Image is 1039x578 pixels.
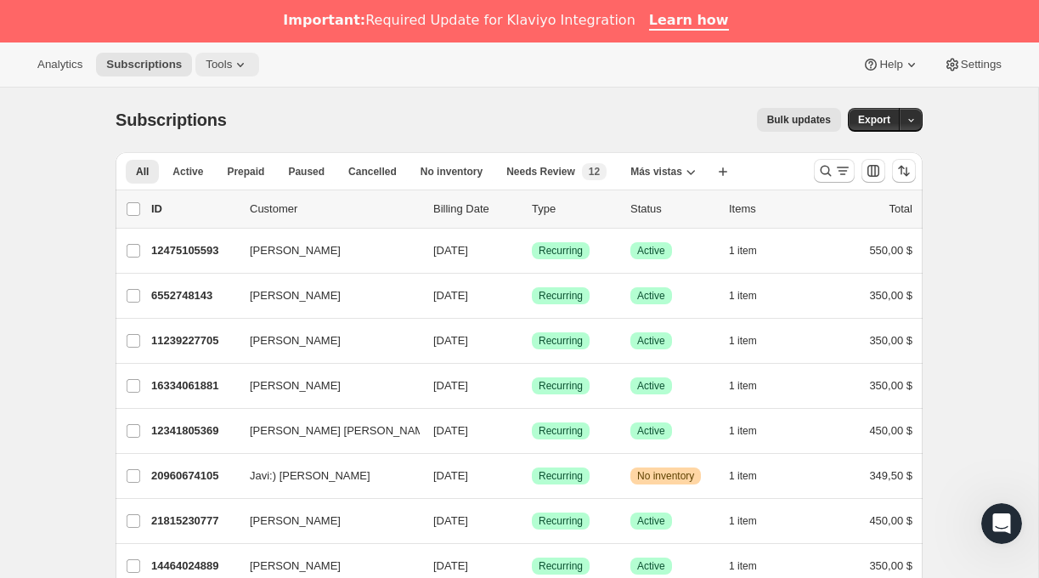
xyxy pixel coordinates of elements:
span: 349,50 $ [869,469,912,482]
span: [DATE] [433,379,468,392]
span: Active [637,424,665,438]
span: 450,00 $ [869,514,912,527]
div: 11239227705[PERSON_NAME][DATE]LogradoRecurringLogradoActive1 item350,00 $ [151,329,912,353]
div: 21815230777[PERSON_NAME][DATE]LogradoRecurringLogradoActive1 item450,00 $ [151,509,912,533]
span: Subscriptions [116,110,227,129]
span: Analytics [37,58,82,71]
span: 1 item [729,379,757,393]
span: 350,00 $ [869,379,912,392]
span: [PERSON_NAME] [250,558,341,575]
span: [PERSON_NAME] [250,513,341,530]
span: 1 item [729,469,757,483]
span: [DATE] [433,469,468,482]
span: 450,00 $ [869,424,912,437]
span: [PERSON_NAME] [250,242,341,259]
p: 11239227705 [151,332,236,349]
span: Active [637,559,665,573]
span: [PERSON_NAME] [250,332,341,349]
button: [PERSON_NAME] [PERSON_NAME] [240,417,409,445]
button: [PERSON_NAME] [240,372,409,399]
div: 20960674105Javi:) [PERSON_NAME][DATE]LogradoRecurringAdvertenciaNo inventory1 item349,50 $ [151,464,912,488]
span: Bulk updates [767,113,831,127]
p: ID [151,201,236,218]
div: 14464024889[PERSON_NAME][DATE]LogradoRecurringLogradoActive1 item350,00 $ [151,554,912,578]
span: Active [637,334,665,348]
button: 1 item [729,239,776,263]
p: Billing Date [433,201,518,218]
span: [DATE] [433,514,468,527]
span: Recurring [539,244,583,258]
button: Subscriptions [96,53,192,76]
div: Type [532,201,617,218]
button: 1 item [729,464,776,488]
span: No inventory [637,469,694,483]
span: Help [879,58,902,71]
p: Total [889,201,912,218]
div: Items [729,201,814,218]
span: Paused [288,165,325,178]
div: 12341805369[PERSON_NAME] [PERSON_NAME][DATE]LogradoRecurringLogradoActive1 item450,00 $ [151,419,912,443]
button: Export [848,108,901,132]
span: Javi:) [PERSON_NAME] [250,467,370,484]
b: Important: [283,12,365,28]
button: Tools [195,53,259,76]
span: 1 item [729,244,757,258]
p: 20960674105 [151,467,236,484]
span: Recurring [539,514,583,528]
span: [PERSON_NAME] [250,377,341,394]
span: 1 item [729,514,757,528]
span: Settings [961,58,1002,71]
span: 1 item [729,559,757,573]
span: Recurring [539,289,583,303]
span: Needs Review [506,165,575,178]
iframe: Intercom live chat [981,503,1022,544]
span: 350,00 $ [869,559,912,572]
p: 16334061881 [151,377,236,394]
span: [DATE] [433,559,468,572]
button: Buscar y filtrar resultados [814,159,855,183]
span: Recurring [539,424,583,438]
p: 12475105593 [151,242,236,259]
p: Status [630,201,715,218]
button: Settings [934,53,1012,76]
button: Javi:) [PERSON_NAME] [240,462,409,490]
span: Active [637,289,665,303]
a: Learn how [649,12,729,31]
span: No inventory [421,165,483,178]
button: 1 item [729,329,776,353]
button: [PERSON_NAME] [240,282,409,309]
span: 350,00 $ [869,289,912,302]
span: [DATE] [433,289,468,302]
span: Active [637,379,665,393]
p: Customer [250,201,420,218]
span: Active [637,514,665,528]
span: Tools [206,58,232,71]
div: 6552748143[PERSON_NAME][DATE]LogradoRecurringLogradoActive1 item350,00 $ [151,284,912,308]
span: Active [172,165,203,178]
button: Crear vista nueva [709,160,737,184]
span: [DATE] [433,334,468,347]
span: Export [858,113,890,127]
p: 6552748143 [151,287,236,304]
span: Recurring [539,379,583,393]
div: 16334061881[PERSON_NAME][DATE]LogradoRecurringLogradoActive1 item350,00 $ [151,374,912,398]
button: 1 item [729,419,776,443]
button: 1 item [729,374,776,398]
button: Personalizar el orden y la visibilidad de las columnas de la tabla [861,159,885,183]
div: 12475105593[PERSON_NAME][DATE]LogradoRecurringLogradoActive1 item550,00 $ [151,239,912,263]
p: 14464024889 [151,558,236,575]
span: 1 item [729,334,757,348]
div: IDCustomerBilling DateTypeStatusItemsTotal [151,201,912,218]
button: [PERSON_NAME] [240,237,409,264]
span: 550,00 $ [869,244,912,257]
span: Prepaid [227,165,264,178]
button: [PERSON_NAME] [240,327,409,354]
span: [DATE] [433,424,468,437]
button: Help [852,53,929,76]
span: [DATE] [433,244,468,257]
span: Recurring [539,559,583,573]
p: 21815230777 [151,513,236,530]
p: 12341805369 [151,422,236,439]
span: Recurring [539,469,583,483]
span: [PERSON_NAME] [PERSON_NAME] [250,422,434,439]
